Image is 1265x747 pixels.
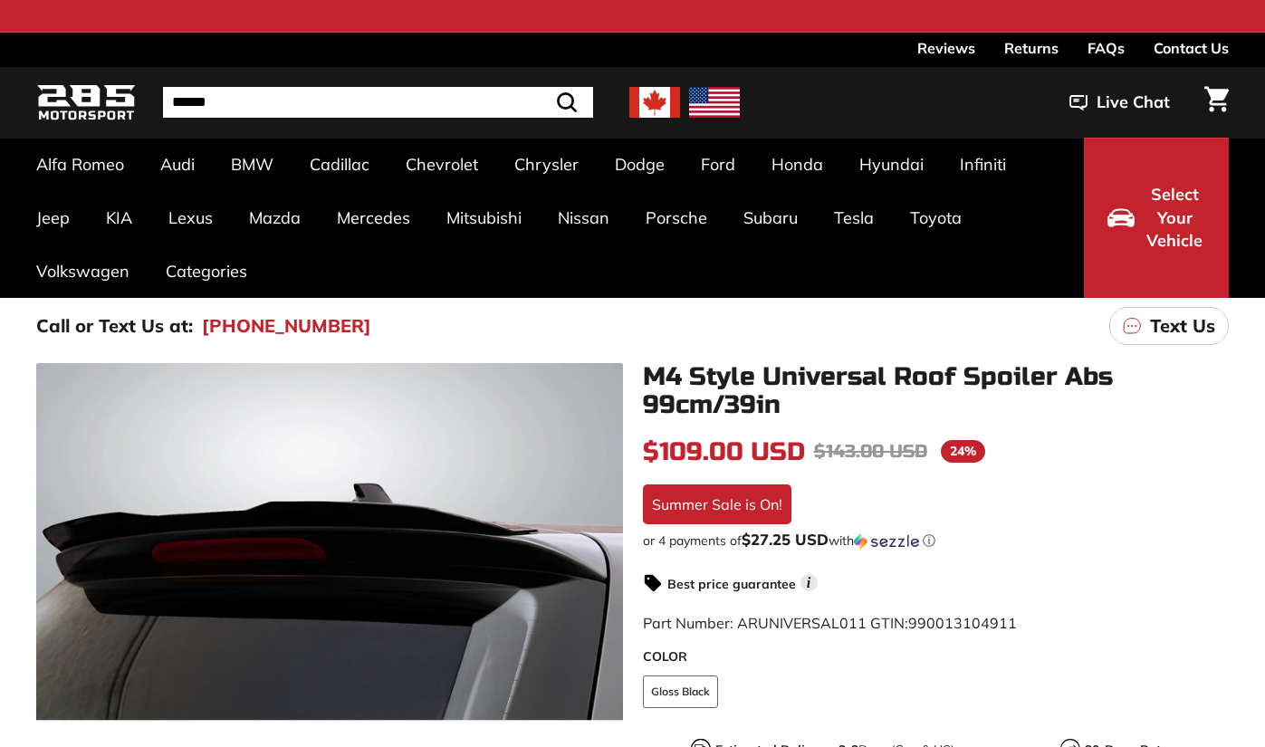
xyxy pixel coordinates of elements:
[142,138,213,191] a: Audi
[597,138,683,191] a: Dodge
[643,532,1230,550] div: or 4 payments of$27.25 USDwithSezzle Click to learn more about Sezzle
[292,138,388,191] a: Cadillac
[428,191,540,244] a: Mitsubishi
[854,533,919,550] img: Sezzle
[941,440,985,463] span: 24%
[18,191,88,244] a: Jeep
[1004,33,1059,63] a: Returns
[643,436,805,467] span: $109.00 USD
[1154,33,1229,63] a: Contact Us
[1144,183,1205,253] span: Select Your Vehicle
[753,138,841,191] a: Honda
[163,87,593,118] input: Search
[628,191,725,244] a: Porsche
[725,191,816,244] a: Subaru
[643,532,1230,550] div: or 4 payments of with
[908,614,1017,632] span: 990013104911
[643,614,1017,632] span: Part Number: ARUNIVERSAL011 GTIN:
[942,138,1024,191] a: Infiniti
[36,312,193,340] p: Call or Text Us at:
[1193,72,1240,133] a: Cart
[36,81,136,124] img: Logo_285_Motorsport_areodynamics_components
[213,138,292,191] a: BMW
[148,244,265,298] a: Categories
[643,363,1230,419] h1: M4 Style Universal Roof Spoiler Abs 99cm/39in
[231,191,319,244] a: Mazda
[667,576,796,592] strong: Best price guarantee
[496,138,597,191] a: Chrysler
[814,440,927,463] span: $143.00 USD
[1084,138,1229,298] button: Select Your Vehicle
[18,244,148,298] a: Volkswagen
[1109,307,1229,345] a: Text Us
[1046,80,1193,125] button: Live Chat
[1088,33,1125,63] a: FAQs
[150,191,231,244] a: Lexus
[816,191,892,244] a: Tesla
[841,138,942,191] a: Hyundai
[643,647,1230,666] label: COLOR
[88,191,150,244] a: KIA
[1097,91,1170,114] span: Live Chat
[388,138,496,191] a: Chevrolet
[1150,312,1215,340] p: Text Us
[643,484,791,524] div: Summer Sale is On!
[319,191,428,244] a: Mercedes
[917,33,975,63] a: Reviews
[683,138,753,191] a: Ford
[800,574,818,591] span: i
[202,312,371,340] a: [PHONE_NUMBER]
[18,138,142,191] a: Alfa Romeo
[742,530,829,549] span: $27.25 USD
[892,191,980,244] a: Toyota
[540,191,628,244] a: Nissan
